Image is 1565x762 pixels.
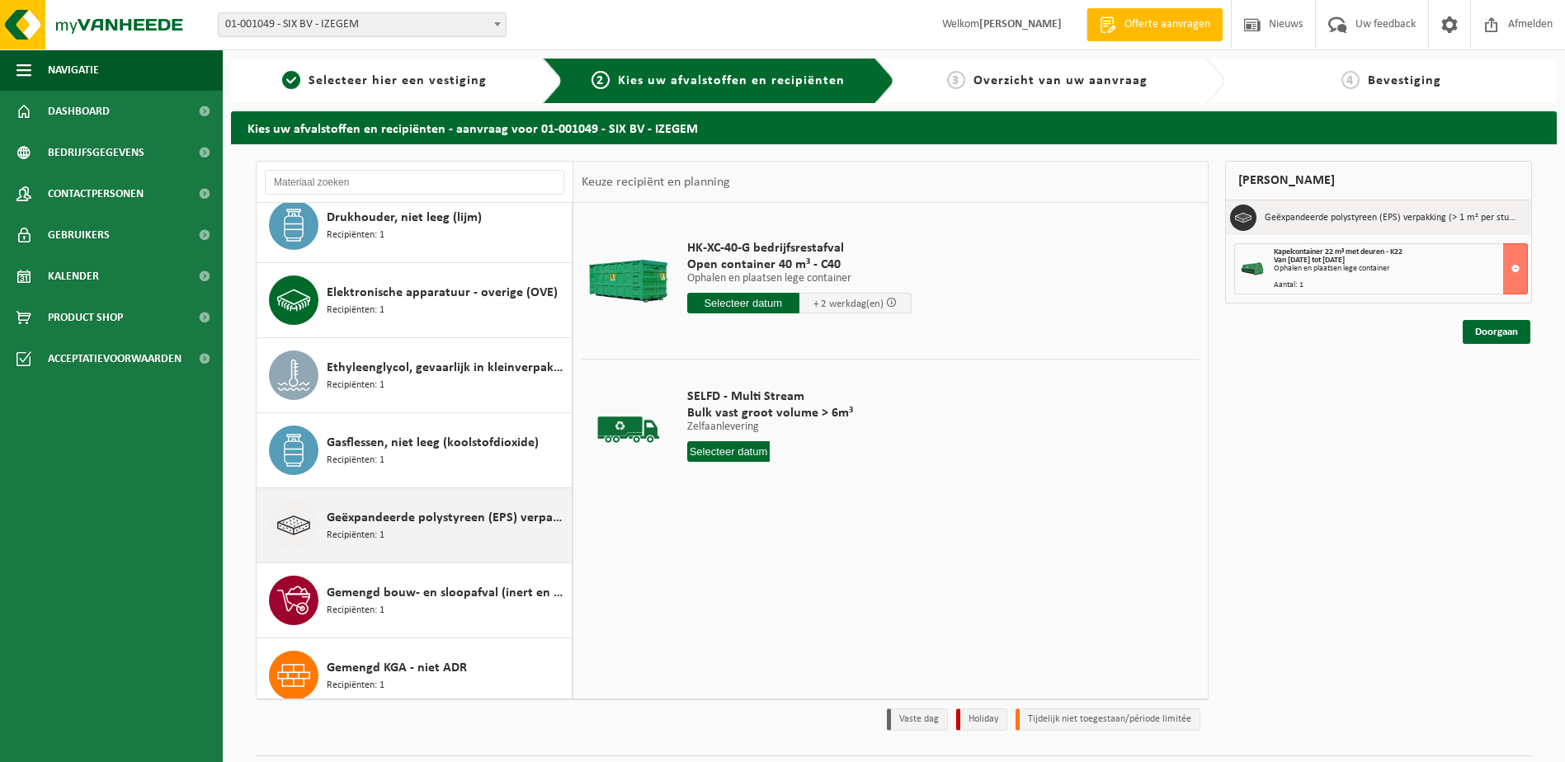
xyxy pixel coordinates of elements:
[1463,320,1530,344] a: Doorgaan
[1341,71,1360,89] span: 4
[1016,708,1200,731] li: Tijdelijk niet toegestaan/période limitée
[956,708,1007,731] li: Holiday
[48,173,144,214] span: Contactpersonen
[687,441,771,462] input: Selecteer datum
[687,388,853,405] span: SELFD - Multi Stream
[48,297,123,338] span: Product Shop
[257,563,573,638] button: Gemengd bouw- en sloopafval (inert en niet inert) Recipiënten: 1
[327,453,384,468] span: Recipiënten: 1
[257,263,573,338] button: Elektronische apparatuur - overige (OVE) Recipiënten: 1
[257,413,573,488] button: Gasflessen, niet leeg (koolstofdioxide) Recipiënten: 1
[48,256,99,297] span: Kalender
[327,678,384,694] span: Recipiënten: 1
[327,228,384,243] span: Recipiënten: 1
[257,338,573,413] button: Ethyleenglycol, gevaarlijk in kleinverpakking Recipiënten: 1
[257,188,573,263] button: Drukhouder, niet leeg (lijm) Recipiënten: 1
[327,508,568,528] span: Geëxpandeerde polystyreen (EPS) verpakking (> 1 m² per stuk), recycleerbaar
[947,71,965,89] span: 3
[1265,205,1519,231] h3: Geëxpandeerde polystyreen (EPS) verpakking (> 1 m² per stuk), recycleerbaar
[1225,161,1532,200] div: [PERSON_NAME]
[592,71,610,89] span: 2
[687,421,853,433] p: Zelfaanlevering
[327,303,384,318] span: Recipiënten: 1
[687,293,799,313] input: Selecteer datum
[1087,8,1223,41] a: Offerte aanvragen
[48,338,181,379] span: Acceptatievoorwaarden
[265,170,564,195] input: Materiaal zoeken
[573,162,738,203] div: Keuze recipiënt en planning
[1274,265,1527,273] div: Ophalen en plaatsen lege container
[231,111,1557,143] h2: Kies uw afvalstoffen en recipiënten - aanvraag voor 01-001049 - SIX BV - IZEGEM
[218,12,507,37] span: 01-001049 - SIX BV - IZEGEM
[257,638,573,713] button: Gemengd KGA - niet ADR Recipiënten: 1
[1274,256,1345,265] strong: Van [DATE] tot [DATE]
[327,283,558,303] span: Elektronische apparatuur - overige (OVE)
[327,528,384,543] span: Recipiënten: 1
[327,603,384,619] span: Recipiënten: 1
[1274,247,1402,256] span: Kapelcontainer 22 m³ met deuren - K22
[239,71,530,91] a: 1Selecteer hier een vestiging
[1120,16,1214,33] span: Offerte aanvragen
[973,74,1148,87] span: Overzicht van uw aanvraag
[687,240,912,256] span: HK-XC-40-G bedrijfsrestafval
[1368,74,1441,87] span: Bevestiging
[687,256,912,273] span: Open container 40 m³ - C40
[257,488,573,563] button: Geëxpandeerde polystyreen (EPS) verpakking (> 1 m² per stuk), recycleerbaar Recipiënten: 1
[1274,281,1527,289] div: Aantal: 1
[327,378,384,393] span: Recipiënten: 1
[48,49,99,91] span: Navigatie
[887,708,948,731] li: Vaste dag
[327,583,568,603] span: Gemengd bouw- en sloopafval (inert en niet inert)
[813,299,884,309] span: + 2 werkdag(en)
[327,658,467,678] span: Gemengd KGA - niet ADR
[618,74,845,87] span: Kies uw afvalstoffen en recipiënten
[687,273,912,285] p: Ophalen en plaatsen lege container
[48,132,144,173] span: Bedrijfsgegevens
[327,358,568,378] span: Ethyleenglycol, gevaarlijk in kleinverpakking
[48,214,110,256] span: Gebruikers
[282,71,300,89] span: 1
[219,13,506,36] span: 01-001049 - SIX BV - IZEGEM
[48,91,110,132] span: Dashboard
[327,433,539,453] span: Gasflessen, niet leeg (koolstofdioxide)
[309,74,487,87] span: Selecteer hier een vestiging
[979,18,1062,31] strong: [PERSON_NAME]
[327,208,482,228] span: Drukhouder, niet leeg (lijm)
[687,405,853,421] span: Bulk vast groot volume > 6m³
